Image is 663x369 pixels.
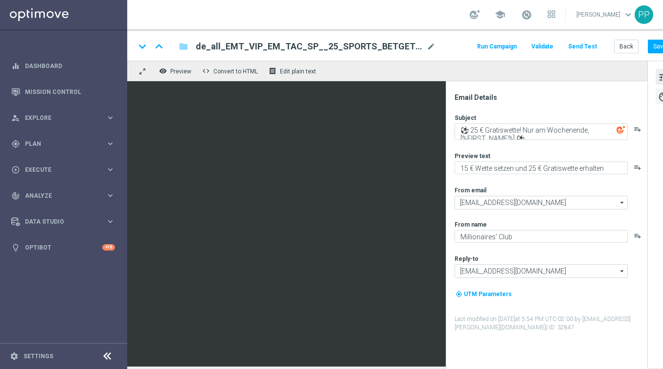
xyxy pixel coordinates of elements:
[159,67,167,75] i: remove_red_eye
[11,234,115,260] div: Optibot
[456,291,462,298] i: my_location
[11,114,20,122] i: person_search
[25,234,102,260] a: Optibot
[495,9,505,20] span: school
[614,40,639,53] button: Back
[106,139,115,148] i: keyboard_arrow_right
[11,88,115,96] button: Mission Control
[531,43,553,50] span: Validate
[10,352,19,361] i: settings
[11,165,106,174] div: Execute
[11,165,20,174] i: play_circle_outline
[179,41,188,52] i: folder
[152,39,166,54] i: keyboard_arrow_up
[200,65,262,77] button: code Convert to HTML
[634,125,641,133] button: playlist_add
[25,219,106,225] span: Data Studio
[25,167,106,173] span: Execute
[11,217,106,226] div: Data Studio
[202,67,210,75] span: code
[546,324,574,331] span: | ID: 32847
[11,191,20,200] i: track_changes
[634,163,641,171] button: playlist_add
[634,232,641,240] button: playlist_add
[11,218,115,226] button: Data Studio keyboard_arrow_right
[11,140,115,148] button: gps_fixed Plan keyboard_arrow_right
[269,67,276,75] i: receipt
[455,264,628,278] input: Select
[455,315,646,332] label: Last modified on [DATE] at 5:54 PM UTC-02:00 by [EMAIL_ADDRESS][PERSON_NAME][DOMAIN_NAME]
[25,79,115,105] a: Mission Control
[23,353,53,359] a: Settings
[617,265,627,277] i: arrow_drop_down
[266,65,320,77] button: receipt Edit plain text
[25,53,115,79] a: Dashboard
[635,5,653,24] div: PP
[455,114,476,122] label: Subject
[455,289,513,300] button: my_location UTM Parameters
[280,68,316,75] span: Edit plain text
[196,41,423,52] span: de_all_EMT_VIP_EM_TAC_SP__25_SPORTS_BETGET_250822
[427,42,435,51] span: mode_edit
[464,291,512,298] span: UTM Parameters
[157,65,196,77] button: remove_red_eye Preview
[11,243,20,252] i: lightbulb
[11,139,106,148] div: Plan
[617,196,627,209] i: arrow_drop_down
[455,93,646,102] div: Email Details
[11,62,115,70] button: equalizer Dashboard
[11,114,115,122] button: person_search Explore keyboard_arrow_right
[11,191,106,200] div: Analyze
[106,165,115,174] i: keyboard_arrow_right
[213,68,258,75] span: Convert to HTML
[11,192,115,200] button: track_changes Analyze keyboard_arrow_right
[170,68,191,75] span: Preview
[455,255,479,263] label: Reply-to
[575,7,635,22] a: [PERSON_NAME]keyboard_arrow_down
[25,193,106,199] span: Analyze
[25,115,106,121] span: Explore
[106,217,115,226] i: keyboard_arrow_right
[11,139,20,148] i: gps_fixed
[25,141,106,147] span: Plan
[135,39,150,54] i: keyboard_arrow_down
[106,191,115,200] i: keyboard_arrow_right
[11,166,115,174] button: play_circle_outline Execute keyboard_arrow_right
[455,152,490,160] label: Preview text
[11,53,115,79] div: Dashboard
[476,40,518,53] button: Run Campaign
[567,40,598,53] button: Send Test
[455,186,486,194] label: From email
[11,79,115,105] div: Mission Control
[106,113,115,122] i: keyboard_arrow_right
[455,221,487,229] label: From name
[455,196,628,209] input: Select
[102,244,115,251] div: +10
[623,9,634,20] span: keyboard_arrow_down
[11,244,115,252] button: lightbulb Optibot +10
[178,39,189,54] button: folder
[530,40,555,53] button: Validate
[617,125,625,134] img: optiGenie.svg
[11,62,20,70] i: equalizer
[11,114,106,122] div: Explore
